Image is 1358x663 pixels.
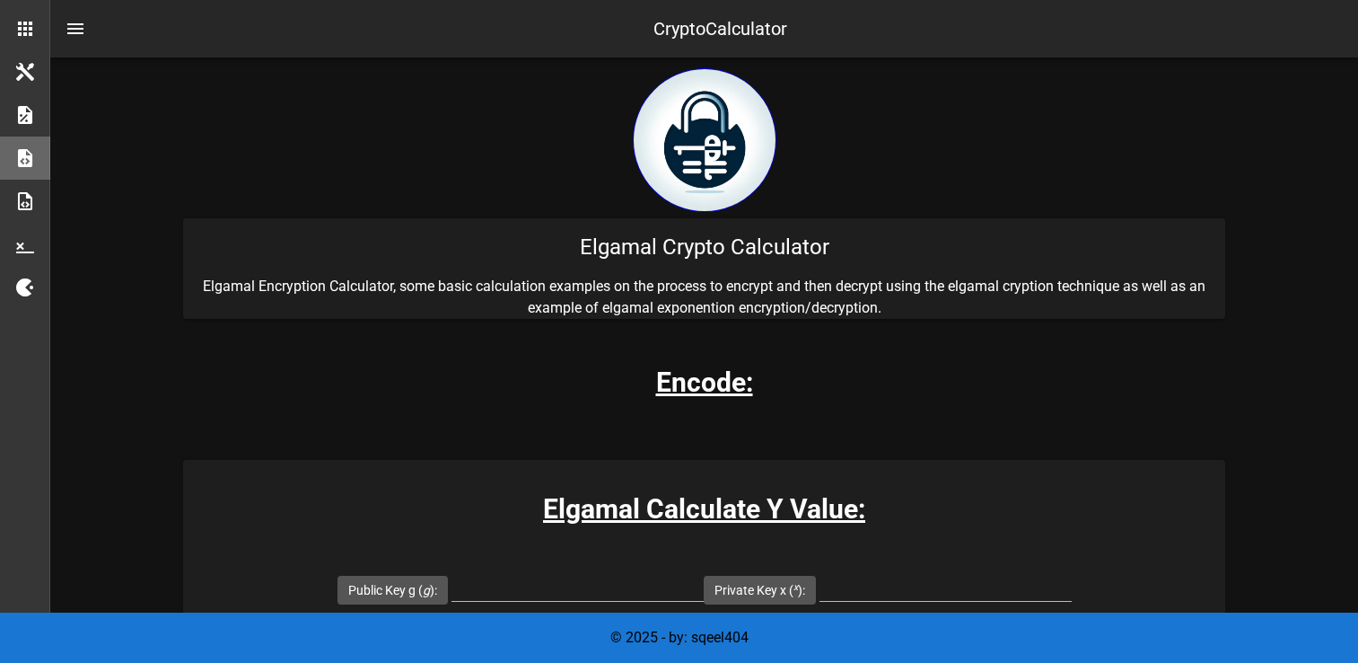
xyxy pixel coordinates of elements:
[610,629,749,646] span: © 2025 - by: sqeel404
[183,489,1225,529] h3: Elgamal Calculate Y Value:
[714,581,805,599] label: Private Key x ( ):
[348,581,437,599] label: Public Key g ( ):
[653,15,787,42] div: CryptoCalculator
[633,199,776,216] a: home
[656,362,753,402] h3: Encode:
[183,276,1225,319] p: Elgamal Encryption Calculator, some basic calculation examples on the process to encrypt and then...
[793,581,798,593] sup: x
[54,7,97,50] button: nav-menu-toggle
[423,583,430,597] i: g
[633,68,776,212] img: encryption logo
[183,218,1225,276] div: Elgamal Crypto Calculator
